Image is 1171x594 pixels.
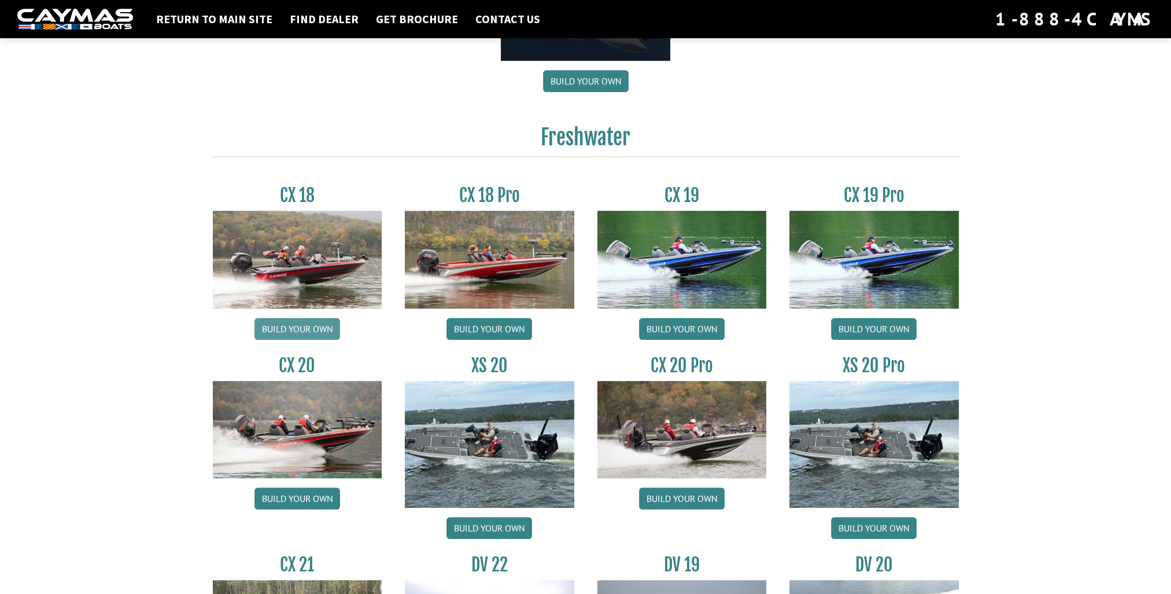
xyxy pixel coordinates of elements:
[789,554,959,575] h3: DV 20
[284,12,364,27] a: Find Dealer
[213,381,382,478] img: CX-20_thumbnail.jpg
[470,12,546,27] a: Contact Us
[597,355,767,376] h3: CX 20 Pro
[446,517,532,539] a: Build your own
[405,381,574,508] img: XS_20_resized.jpg
[789,211,959,308] img: CX19_thumbnail.jpg
[405,211,574,308] img: CX-18SS_thumbnail.jpg
[543,70,629,92] a: Build your own
[639,318,725,340] a: Build your own
[995,6,1154,32] div: 1-888-4CAYMAS
[789,185,959,206] h3: CX 19 Pro
[213,185,382,206] h3: CX 18
[789,381,959,508] img: XS_20_resized.jpg
[446,318,532,340] a: Build your own
[213,554,382,575] h3: CX 21
[639,487,725,509] a: Build your own
[831,517,917,539] a: Build your own
[254,318,340,340] a: Build your own
[597,554,767,575] h3: DV 19
[254,487,340,509] a: Build your own
[789,355,959,376] h3: XS 20 Pro
[150,12,278,27] a: Return to main site
[597,211,767,308] img: CX19_thumbnail.jpg
[597,381,767,478] img: CX-20Pro_thumbnail.jpg
[831,318,917,340] a: Build your own
[213,124,959,157] h2: Freshwater
[405,355,574,376] h3: XS 20
[370,12,464,27] a: Get Brochure
[213,211,382,308] img: CX-18S_thumbnail.jpg
[213,355,382,376] h3: CX 20
[597,185,767,206] h3: CX 19
[405,554,574,575] h3: DV 22
[405,185,574,206] h3: CX 18 Pro
[17,9,133,30] img: white-logo-c9c8dbefe5ff5ceceb0f0178aa75bf4bb51f6bca0971e226c86eb53dfe498488.png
